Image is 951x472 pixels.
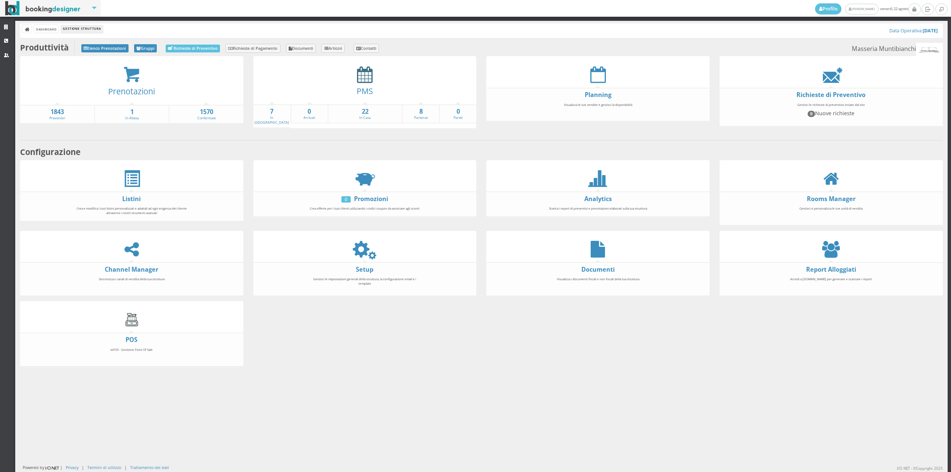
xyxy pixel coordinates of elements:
h4: Nuove richieste [774,110,888,117]
a: Richieste di Preventivo [796,91,866,99]
a: 1843Preventivi [20,108,94,121]
strong: 0 [440,107,476,116]
a: Dashboard [34,25,58,33]
a: Gruppi [134,44,157,52]
img: ionet_small_logo.png [44,465,60,471]
a: Channel Manager [105,265,158,274]
a: Data Operativa:[DATE] [889,28,938,34]
span: venerdì, 22 agosto [815,3,908,14]
a: 22In Casa [328,107,402,120]
img: BookingDesigner.com [5,1,81,16]
div: | [82,465,84,470]
a: Privacy [66,465,78,470]
strong: 8 [403,107,439,116]
div: Visualizza le tue vendite e gestisci la disponibilità [538,99,658,119]
a: Elenco Prenotazioni [81,44,129,52]
div: Accedi a [DOMAIN_NAME] per generare e scaricare i report [771,274,891,293]
a: Setup [356,265,373,274]
strong: 1843 [20,108,94,116]
div: ioPOS - Gestione Point Of Sale [71,344,192,364]
img: 56db488bc92111ef969d06d5a9c234c7.png [916,43,942,56]
li: Gestione Struttura [61,25,103,33]
a: Rooms Manager [807,195,856,203]
a: POS [126,336,137,344]
a: Termini di utilizzo [87,465,121,470]
a: Contatti [354,44,379,53]
b: Configurazione [20,146,81,157]
a: PMS [357,85,373,96]
div: Crea e modifica i tuoi listini personalizzati e adattali ad ogni esigenza del cliente attraverso ... [71,203,192,218]
div: 0 [341,196,351,203]
div: Gestisci le impostazioni generali della struttura, la configurazione email e i template [305,274,425,293]
div: Powered by | [23,465,62,471]
strong: 1570 [169,108,243,116]
a: Trattamento dei dati [130,465,169,470]
a: Promozioni [354,195,388,203]
div: Crea offerte per i tuoi clienti utilizzando i codici coupon da associare agli sconti [305,203,425,214]
a: 0Arrivati [291,107,328,120]
a: Articoli [321,44,345,53]
a: Profilo [815,3,842,14]
a: 1In Attesa [95,108,169,121]
a: 1570Confermate [169,108,243,121]
a: Report Alloggiati [806,265,856,274]
a: Documenti [286,44,316,53]
strong: 0 [291,107,328,116]
span: 0 [808,111,815,117]
div: Gestisci le richieste di preventivo inviate dal sito [771,99,891,124]
div: Gestisci e personalizza le tue unità di vendita [771,203,891,223]
a: 7In [GEOGRAPHIC_DATA] [253,107,291,125]
b: [DATE] [923,28,938,34]
a: Prenotazioni [108,86,155,97]
a: 8Partenze [403,107,439,120]
a: 0Partiti [440,107,476,120]
a: Analytics [584,195,612,203]
a: Richieste di Preventivo [166,45,220,52]
strong: 1 [95,108,169,116]
strong: 7 [253,107,291,116]
a: Listini [122,195,141,203]
a: Richieste di Pagamento [225,44,280,53]
img: cash-register.gif [123,311,140,328]
a: Documenti [581,265,615,274]
small: Masseria Muntibianchi [852,43,942,56]
strong: 22 [328,107,402,116]
b: Produttività [20,42,69,53]
a: [PERSON_NAME] [845,4,878,14]
div: Scarica i report di preventivi e prenotazioni elaborati sulla tua struttura [538,203,658,214]
div: | [124,465,127,470]
a: Planning [585,91,611,99]
div: Visualizza i documenti fiscali e non fiscali della tua struttura [538,274,658,293]
div: Sincronizza i canali di vendita della tua struttura [71,274,192,293]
